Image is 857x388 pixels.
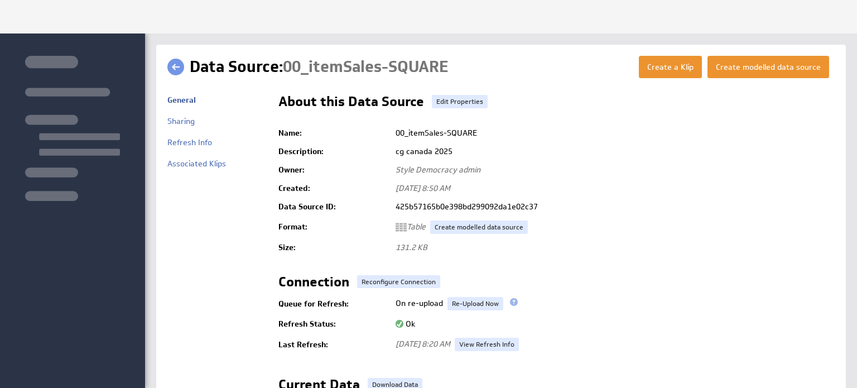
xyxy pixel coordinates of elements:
[167,95,196,105] a: General
[278,179,390,198] td: Created:
[278,142,390,161] td: Description:
[447,297,503,310] a: Re-Upload Now
[396,222,426,232] span: Table
[278,315,390,333] td: Refresh Status:
[396,165,480,175] span: Style Democracy admin
[430,221,528,234] a: Create modelled data source
[278,124,390,142] td: Name:
[390,124,835,142] td: 00_itemSales-SQUARE
[278,293,390,315] td: Queue for Refresh:
[432,95,488,108] a: Edit Properties
[278,333,390,356] td: Last Refresh:
[283,56,449,77] span: 00_itemSales-SQUARE
[707,56,829,78] button: Create modelled data source
[396,298,443,308] span: On re-upload
[167,116,195,126] a: Sharing
[167,137,212,147] a: Refresh Info
[278,161,390,179] td: Owner:
[190,56,449,78] h1: Data Source:
[390,142,835,161] td: cg canada 2025
[639,56,702,78] button: Create a Klip
[278,238,390,257] td: Size:
[396,222,407,233] img: ds-format-grid.svg
[25,56,120,201] img: skeleton-sidenav.svg
[278,216,390,238] td: Format:
[396,183,450,193] span: [DATE] 8:50 AM
[455,338,519,351] a: View Refresh Info
[357,275,440,288] button: Reconfigure Connection
[278,198,390,216] td: Data Source ID:
[167,159,226,169] a: Associated Klips
[390,198,835,216] td: 425b57165b0e398bd299092da1e02c37
[396,242,427,252] span: 131.2 KB
[396,319,415,329] span: Ok
[278,275,349,293] h2: Connection
[396,339,450,349] span: [DATE] 8:20 AM
[278,95,424,113] h2: About this Data Source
